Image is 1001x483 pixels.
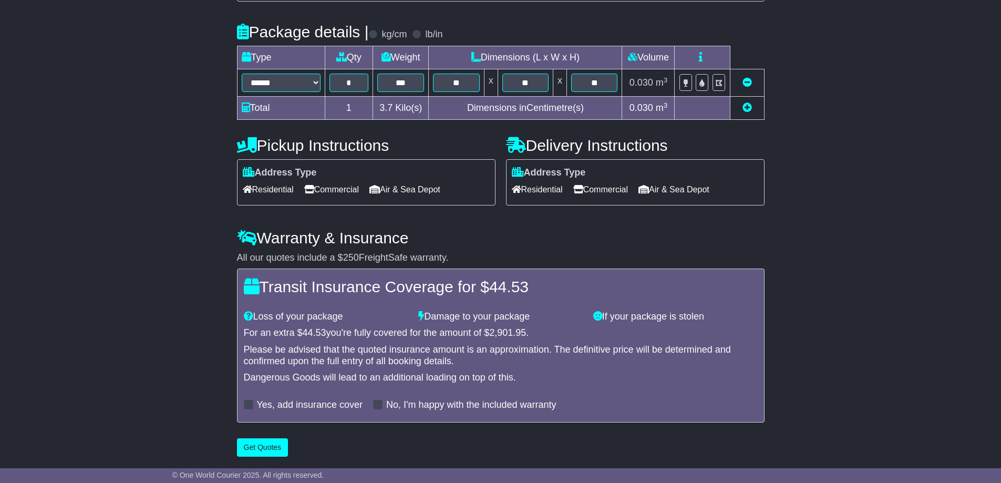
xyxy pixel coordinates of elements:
span: 0.030 [630,102,653,113]
h4: Transit Insurance Coverage for $ [244,278,758,295]
td: Dimensions (L x W x H) [429,46,622,69]
span: 250 [343,252,359,263]
h4: Delivery Instructions [506,137,765,154]
div: For an extra $ you're fully covered for the amount of $ . [244,327,758,339]
label: Address Type [243,167,317,179]
span: © One World Courier 2025. All rights reserved. [172,471,324,479]
td: x [484,69,498,97]
span: Residential [512,181,563,198]
span: Commercial [573,181,628,198]
label: No, I'm happy with the included warranty [386,399,556,411]
td: Weight [373,46,429,69]
sup: 3 [664,76,668,84]
sup: 3 [664,101,668,109]
span: m [656,102,668,113]
button: Get Quotes [237,438,288,457]
td: Qty [325,46,373,69]
label: kg/cm [381,29,407,40]
td: Volume [622,46,675,69]
h4: Warranty & Insurance [237,229,765,246]
h4: Package details | [237,23,369,40]
span: Air & Sea Depot [369,181,440,198]
td: Type [237,46,325,69]
span: 0.030 [630,77,653,88]
span: Commercial [304,181,359,198]
td: Total [237,97,325,120]
h4: Pickup Instructions [237,137,496,154]
div: If your package is stolen [588,311,763,323]
div: All our quotes include a $ FreightSafe warranty. [237,252,765,264]
td: x [553,69,567,97]
a: Add new item [742,102,752,113]
td: Dimensions in Centimetre(s) [429,97,622,120]
span: Residential [243,181,294,198]
span: 44.53 [303,327,326,338]
div: Dangerous Goods will lead to an additional loading on top of this. [244,372,758,384]
label: Yes, add insurance cover [257,399,363,411]
span: Air & Sea Depot [638,181,709,198]
span: 3.7 [379,102,393,113]
div: Damage to your package [413,311,588,323]
div: Loss of your package [239,311,414,323]
label: Address Type [512,167,586,179]
td: 1 [325,97,373,120]
span: m [656,77,668,88]
td: Kilo(s) [373,97,429,120]
span: 44.53 [489,278,529,295]
div: Please be advised that the quoted insurance amount is an approximation. The definitive price will... [244,344,758,367]
a: Remove this item [742,77,752,88]
label: lb/in [425,29,442,40]
span: 2,901.95 [489,327,526,338]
